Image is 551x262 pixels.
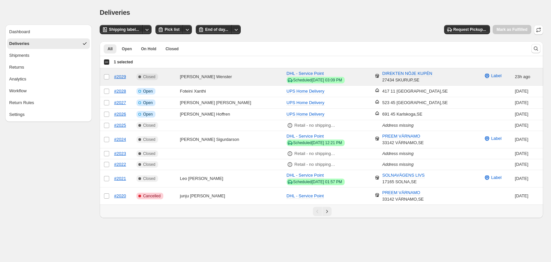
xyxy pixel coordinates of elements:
[382,70,432,83] div: 27434 SKURUP , SE
[178,109,284,120] td: [PERSON_NAME] Hoffren
[531,44,541,53] button: Search and filter results
[9,29,30,35] span: Dashboard
[143,162,155,167] span: Closed
[7,74,90,84] button: Analytics
[293,179,342,185] div: Scheduled [DATE] 01:57 PM
[283,131,328,142] button: DHL - Service Point
[513,68,543,86] td: ago
[295,150,336,157] p: Retail - no shipping required
[480,172,505,183] button: Label
[143,176,155,181] span: Closed
[100,9,130,16] span: Deliveries
[9,64,24,71] span: Returns
[283,191,328,201] button: DHL - Service Point
[114,123,126,128] a: #2025
[9,76,26,82] span: Analytics
[295,161,336,168] p: Retail - no shipping required
[515,193,528,198] time: Monday, September 22, 2025 at 6:33:38 PM
[480,133,505,144] button: Label
[291,120,339,131] button: Retail - no shipping required
[378,131,424,142] button: PREEM VÄRNAMO
[178,68,284,86] td: [PERSON_NAME] Wenster
[205,27,228,32] span: End of day...
[108,46,112,52] span: All
[114,59,133,65] span: 1 selected
[7,27,90,37] button: Dashboard
[382,173,425,178] span: SOLNAVÄGENS LIVS
[143,137,155,142] span: Closed
[378,187,424,198] button: PREEM VÄRNAMO
[114,151,126,156] a: #2023
[293,77,342,83] div: Scheduled [DATE] 03:09 PM
[7,98,90,108] button: Return Rules
[382,71,432,76] span: DIREKTEN NÖJE KUPÉN
[382,133,424,146] div: 33142 VÄRNAMO , SE
[100,25,143,34] button: Shipping label...
[291,159,339,170] button: Retail - no shipping required
[382,111,422,118] div: 691 45 Karlskoga , SE
[515,123,528,128] time: Thursday, September 25, 2025 at 10:32:12 AM
[109,27,139,32] span: Shipping label...
[382,162,414,167] i: Address missing
[165,27,179,32] span: Pick list
[114,100,126,105] a: #2027
[9,99,34,106] span: Return Rules
[515,176,528,181] time: Monday, September 22, 2025 at 6:41:55 PM
[287,100,325,105] span: UPS Home Delivery
[491,73,501,79] span: Label
[291,148,339,159] button: Retail - no shipping required
[7,50,90,61] button: Shipments
[287,134,324,139] span: DHL - Service Point
[382,123,414,128] i: Address missing
[9,52,29,59] span: Shipments
[283,98,329,108] button: UPS Home Delivery
[143,100,153,105] span: Open
[287,173,324,178] span: DHL - Service Point
[515,74,522,79] time: Monday, September 29, 2025 at 5:50:05 PM
[114,112,126,117] a: #2026
[378,68,436,79] button: DIREKTEN NÖJE KUPÉN
[453,27,486,32] span: Request Pickup...
[9,88,27,94] span: Workflow
[283,68,328,79] button: DHL - Service Point
[9,111,25,118] span: Settings
[382,134,420,139] span: PREEM VÄRNAMO
[382,99,448,106] div: 523 45 [GEOGRAPHIC_DATA] , SE
[515,162,528,167] time: Wednesday, September 24, 2025 at 12:19:58 PM
[382,151,414,156] i: Address missing
[178,97,284,109] td: [PERSON_NAME] [PERSON_NAME]
[178,86,284,97] td: Foteini Xanthi
[7,38,90,49] button: Deliveries
[155,25,183,34] button: Pick list
[114,89,126,94] a: #2028
[382,190,420,196] span: PREEM VÄRNAMO
[515,89,528,94] time: Monday, September 29, 2025 at 2:27:07 PM
[378,170,429,181] button: SOLNAVÄGENS LIVS
[283,86,329,97] button: UPS Home Delivery
[142,25,152,34] button: Other actions
[141,46,156,52] span: On Hold
[491,174,501,181] span: Label
[515,100,528,105] time: Sunday, September 28, 2025 at 4:48:12 PM
[293,140,342,145] div: Scheduled [DATE] 12:21 PM
[143,89,153,94] span: Open
[114,137,126,142] a: #2024
[287,89,325,94] span: UPS Home Delivery
[444,25,490,34] button: Request Pickup...
[515,137,528,142] time: Wednesday, September 24, 2025 at 6:25:50 PM
[114,74,126,79] a: #2029
[382,172,425,185] div: 17165 SOLNA , SE
[232,25,241,34] button: Other actions
[7,109,90,120] button: Settings
[178,187,284,205] td: junju [PERSON_NAME]
[114,193,126,198] a: #2020
[143,151,155,156] span: Closed
[295,122,336,129] p: Retail - no shipping required
[143,112,153,117] span: Open
[7,62,90,73] button: Returns
[9,40,29,47] span: Deliveries
[491,135,501,142] span: Label
[322,207,332,216] button: Next
[143,74,155,79] span: Closed
[283,109,329,120] button: UPS Home Delivery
